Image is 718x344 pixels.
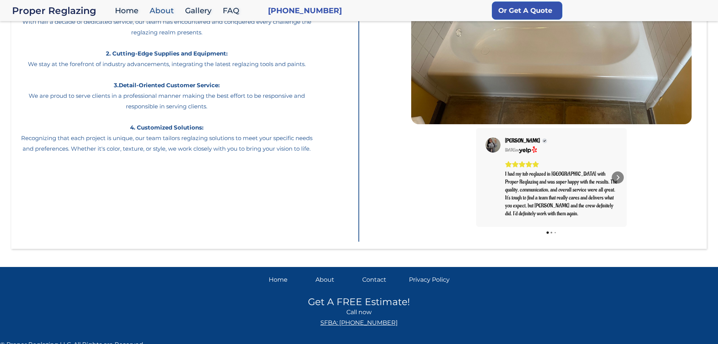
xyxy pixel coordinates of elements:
a: Privacy Policy [409,275,450,285]
div: Proper Reglazing [12,5,111,16]
a: [PHONE_NUMBER] [268,5,342,16]
a: home [12,5,111,16]
img: Chin K. [485,137,501,153]
a: Gallery [181,3,219,19]
div: I had my tub reglazed in [GEOGRAPHIC_DATA] with Proper Reglazing and was super happy with the res... [505,170,617,218]
a: FAQ [219,3,247,19]
a: Or Get A Quote [492,2,562,20]
a: Home [269,275,309,285]
div: [DATE] [505,147,515,153]
a: Contact [362,275,403,285]
span: [PERSON_NAME] [505,137,540,144]
strong: Detail-Oriented Customer Service: [119,82,220,89]
strong: 4. Customized Solutions: [130,124,204,131]
div: Verified Customer [542,138,547,143]
a: About [315,275,356,285]
div: Carousel [476,128,627,227]
div: Rating: 5.0 out of 5 [505,161,617,168]
div: Next [612,171,624,184]
strong: 2. Cutting-Edge Supplies and Equipment: [106,50,228,57]
div: Previous [479,171,491,184]
a: Home [111,3,146,19]
div: on [505,147,519,153]
a: About [146,3,181,19]
strong: 3. [114,82,119,89]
